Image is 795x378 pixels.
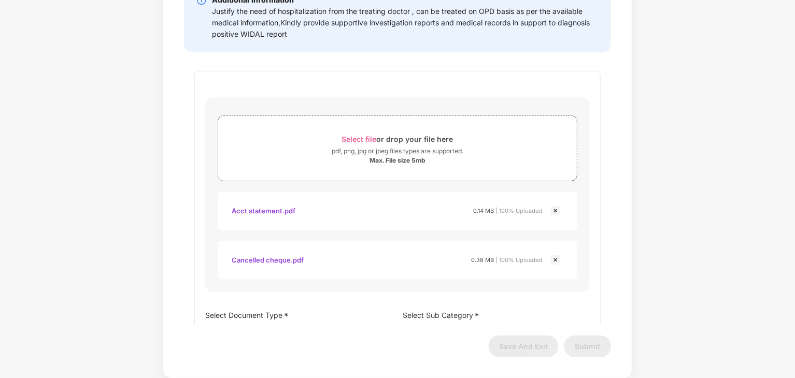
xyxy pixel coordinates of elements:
span: | 100% Uploaded [495,256,542,264]
span: Select fileor drop your file herepdf, png, jpg or jpeg files types are supported.Max. File size 5mb [218,124,577,173]
span: Save And Exit [499,342,548,351]
div: Cancelled cheque.pdf [232,251,304,269]
span: Submit [575,342,601,351]
div: Justify the need of hospitalization from the treating doctor , can be treated on OPD basis as per... [212,6,599,40]
span: Select file [342,135,377,143]
img: svg+xml;base64,PHN2ZyBpZD0iQ3Jvc3MtMjR4MjQiIHhtbG5zPSJodHRwOi8vd3d3LnczLm9yZy8yMDAwL3N2ZyIgd2lkdG... [549,254,562,266]
button: Save And Exit [489,336,558,357]
label: Select Sub Category [403,308,590,323]
div: pdf, png, jpg or jpeg files types are supported. [332,146,463,156]
div: or drop your file here [342,132,453,146]
label: Select Document Type [205,308,392,323]
button: Submit [564,336,611,357]
img: svg+xml;base64,PHN2ZyBpZD0iQ3Jvc3MtMjR4MjQiIHhtbG5zPSJodHRwOi8vd3d3LnczLm9yZy8yMDAwL3N2ZyIgd2lkdG... [549,205,562,217]
span: 0.38 MB [471,256,494,264]
span: | 100% Uploaded [495,207,542,214]
div: Acct statement.pdf [232,202,295,220]
span: 0.14 MB [473,207,494,214]
div: Max. File size 5mb [370,156,425,165]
